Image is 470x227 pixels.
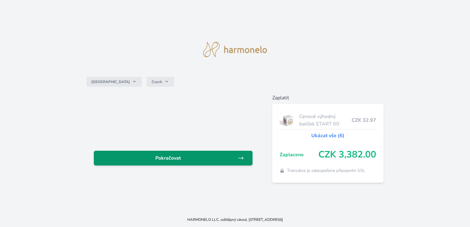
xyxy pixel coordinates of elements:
span: Pokračovat [99,154,237,162]
span: CZK 32.97 [352,117,376,124]
img: start.jpg [280,113,297,128]
button: Czech [147,77,174,87]
a: Ukázat vše (6) [311,132,345,139]
span: Czech [152,79,162,84]
span: Cenově výhodný balíček START 60 [299,113,351,128]
span: [GEOGRAPHIC_DATA] [91,79,130,84]
a: Pokračovat [94,151,252,165]
span: Transakce je zabezpečena připojením SSL [287,168,365,174]
h6: Zaplatit [272,94,384,102]
img: logo.svg [203,42,267,57]
button: [GEOGRAPHIC_DATA] [86,77,142,87]
span: Zaplaceno [280,151,318,158]
span: CZK 3,382.00 [318,149,376,160]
